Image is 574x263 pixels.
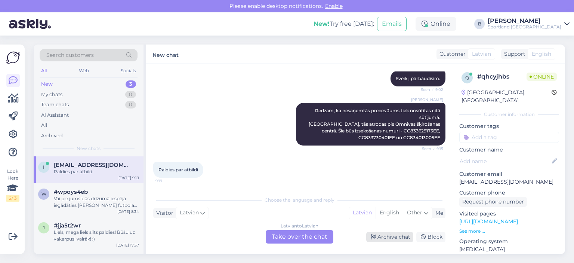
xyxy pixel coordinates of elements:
[153,197,445,204] div: Choose the language and reply
[153,209,173,217] div: Visitor
[377,17,407,31] button: Emails
[432,209,443,217] div: Me
[6,51,20,65] img: Askly Logo
[116,242,139,248] div: [DATE] 17:57
[459,228,559,235] p: See more ...
[77,66,90,76] div: Web
[323,3,345,9] span: Enable
[6,195,19,202] div: 2 / 3
[46,51,94,59] span: Search customers
[459,111,559,118] div: Customer information
[309,108,441,140] span: Redzam, ka nesaņemtās preces Jums tiek nosūtītas citā sūtījumā. [GEOGRAPHIC_DATA], tās atrodas pi...
[41,122,47,129] div: All
[436,50,466,58] div: Customer
[40,66,48,76] div: All
[281,223,318,229] div: Latvian to Latvian
[41,111,69,119] div: AI Assistant
[125,101,136,108] div: 0
[41,101,69,108] div: Team chats
[462,89,552,104] div: [GEOGRAPHIC_DATA], [GEOGRAPHIC_DATA]
[41,91,62,98] div: My chats
[314,19,374,28] div: Try free [DATE]:
[119,66,138,76] div: Socials
[460,157,550,165] input: Add name
[366,232,413,242] div: Archive chat
[43,164,44,170] span: i
[411,97,443,103] span: [PERSON_NAME]
[532,50,551,58] span: English
[459,218,518,225] a: [URL][DOMAIN_NAME]
[465,75,469,80] span: q
[54,168,139,175] div: Paldies par atbildi
[459,197,527,207] div: Request phone number
[459,238,559,245] p: Operating system
[416,232,445,242] div: Block
[77,145,101,152] span: New chats
[459,170,559,178] p: Customer email
[501,50,525,58] div: Support
[376,207,403,218] div: English
[54,222,81,229] span: #jja5t2wr
[349,207,376,218] div: Latvian
[54,162,132,168] span: irastrode@gmail.com
[54,229,139,242] div: Liels, mega liels silts paldies! Būšu uz vakarpusi vairāk! :)
[152,49,179,59] label: New chat
[407,209,422,216] span: Other
[416,17,456,31] div: Online
[314,20,330,27] b: New!
[180,209,199,217] span: Latvian
[459,132,559,143] input: Add a tag
[41,132,63,140] div: Archived
[459,210,559,218] p: Visited pages
[126,80,136,88] div: 3
[415,87,443,92] span: Seen ✓ 9:02
[459,146,559,154] p: Customer name
[41,80,53,88] div: New
[266,230,333,244] div: Take over the chat
[459,189,559,197] p: Customer phone
[474,19,485,29] div: B
[477,72,527,81] div: # qhcyjhbs
[118,175,139,181] div: [DATE] 9:19
[459,122,559,130] p: Customer tags
[396,76,440,81] span: Sveiki, pārbaudīsim.
[459,178,559,186] p: [EMAIL_ADDRESS][DOMAIN_NAME]
[527,73,557,81] span: Online
[415,146,443,152] span: Seen ✓ 9:15
[158,167,198,172] span: Paldies par atbildi
[155,178,183,184] span: 9:19
[472,50,491,58] span: Latvian
[488,18,570,30] a: [PERSON_NAME]Sportland [GEOGRAPHIC_DATA]
[488,18,561,24] div: [PERSON_NAME]
[41,191,46,197] span: w
[54,189,88,195] span: #wpoys4eb
[6,168,19,202] div: Look Here
[125,91,136,98] div: 0
[43,225,45,230] span: j
[488,24,561,30] div: Sportland [GEOGRAPHIC_DATA]
[117,209,139,214] div: [DATE] 8:34
[459,245,559,253] p: [MEDICAL_DATA]
[54,195,139,209] div: Vai pie jums būs drīzumā iespēja iegādāties [PERSON_NAME] futbola bučus? Un vai būs iespēja vai i...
